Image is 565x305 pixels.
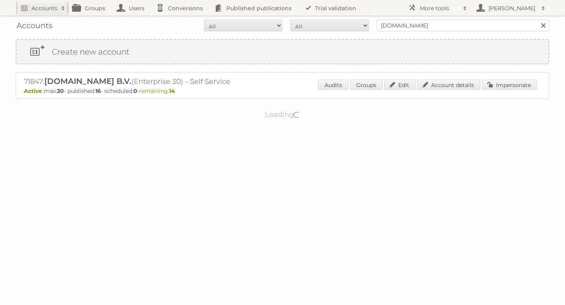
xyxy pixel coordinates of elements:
[24,87,44,94] span: Active
[417,80,480,90] a: Account details
[57,87,64,94] strong: 30
[350,80,383,90] a: Groups
[139,87,175,94] span: remaining:
[487,4,538,12] h2: [PERSON_NAME]
[44,76,131,86] span: [DOMAIN_NAME] B.V.
[24,76,299,87] h2: 71847: (Enterprise 30) - Self Service
[384,80,416,90] a: Edit
[31,4,57,12] h2: Accounts
[482,80,537,90] a: Impersonate
[95,87,101,94] strong: 16
[318,80,348,90] a: Audits
[133,87,137,94] strong: 0
[16,40,549,64] a: Create new account
[24,87,541,94] p: max: - published: - scheduled: -
[240,107,325,122] p: Loading
[169,87,175,94] strong: 14
[420,4,459,12] h2: More tools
